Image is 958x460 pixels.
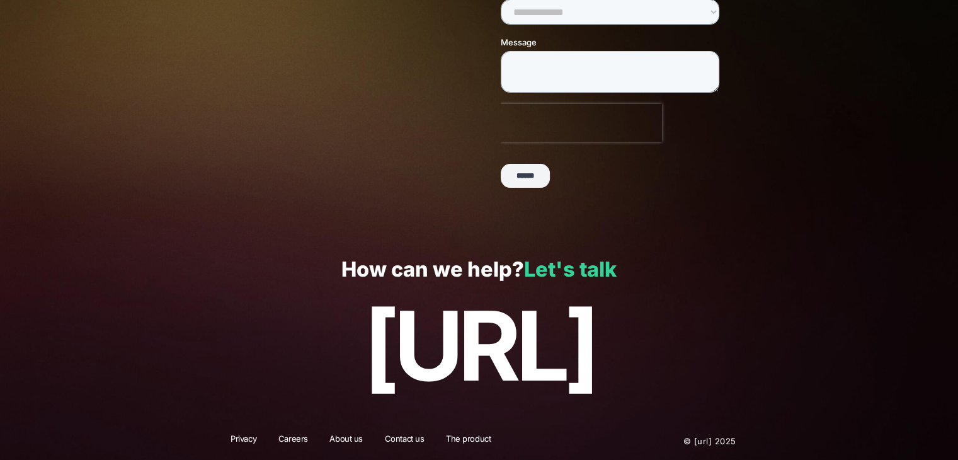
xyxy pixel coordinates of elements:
[377,433,433,449] a: Contact us
[270,433,316,449] a: Careers
[607,433,736,449] p: © [URL] 2025
[524,257,617,282] a: Let's talk
[222,433,265,449] a: Privacy
[27,292,930,400] p: [URL]
[321,433,371,449] a: About us
[438,433,499,449] a: The product
[27,258,930,282] p: How can we help?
